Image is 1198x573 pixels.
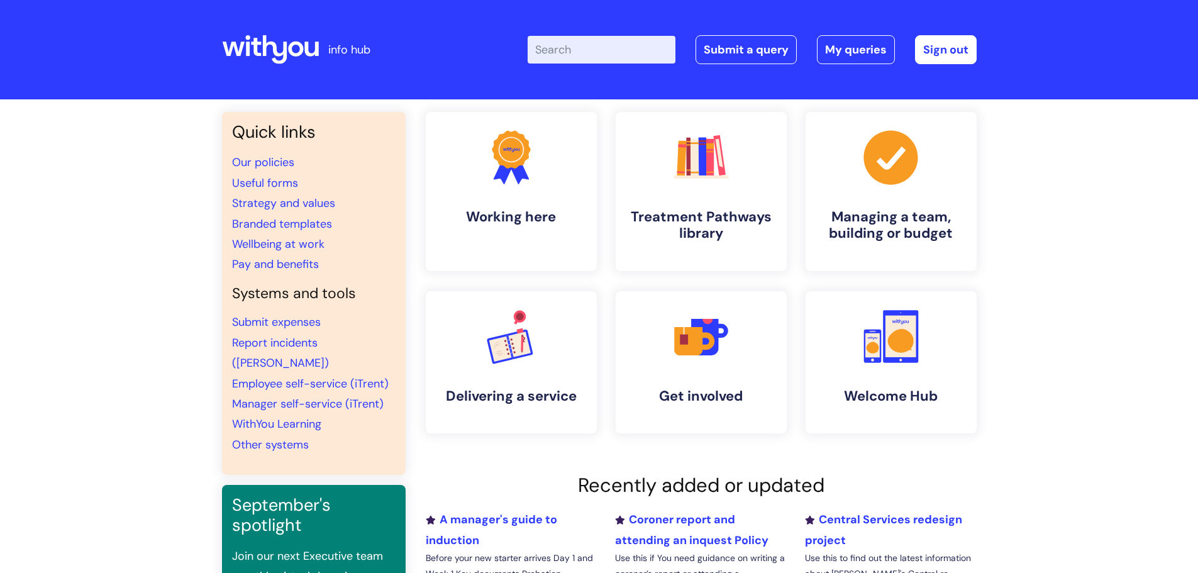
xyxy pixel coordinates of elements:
[696,35,797,64] a: Submit a query
[615,512,768,547] a: Coroner report and attending an inquest Policy
[816,209,967,242] h4: Managing a team, building or budget
[426,112,597,271] a: Working here
[232,155,294,170] a: Our policies
[806,112,977,271] a: Managing a team, building or budget
[232,314,321,330] a: Submit expenses
[436,388,587,404] h4: Delivering a service
[232,196,335,211] a: Strategy and values
[232,416,321,431] a: WithYou Learning
[626,209,777,242] h4: Treatment Pathways library
[528,35,977,64] div: | -
[328,40,370,60] p: info hub
[232,437,309,452] a: Other systems
[232,122,396,142] h3: Quick links
[616,291,787,433] a: Get involved
[805,512,962,547] a: Central Services redesign project
[232,257,319,272] a: Pay and benefits
[232,285,396,303] h4: Systems and tools
[232,216,332,231] a: Branded templates
[436,209,587,225] h4: Working here
[528,36,675,64] input: Search
[816,388,967,404] h4: Welcome Hub
[806,291,977,433] a: Welcome Hub
[426,291,597,433] a: Delivering a service
[616,112,787,271] a: Treatment Pathways library
[232,396,384,411] a: Manager self-service (iTrent)
[426,512,557,547] a: A manager's guide to induction
[426,474,977,497] h2: Recently added or updated
[626,388,777,404] h4: Get involved
[232,175,298,191] a: Useful forms
[232,376,389,391] a: Employee self-service (iTrent)
[232,495,396,536] h3: September's spotlight
[817,35,895,64] a: My queries
[232,236,324,252] a: Wellbeing at work
[915,35,977,64] a: Sign out
[232,335,329,370] a: Report incidents ([PERSON_NAME])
